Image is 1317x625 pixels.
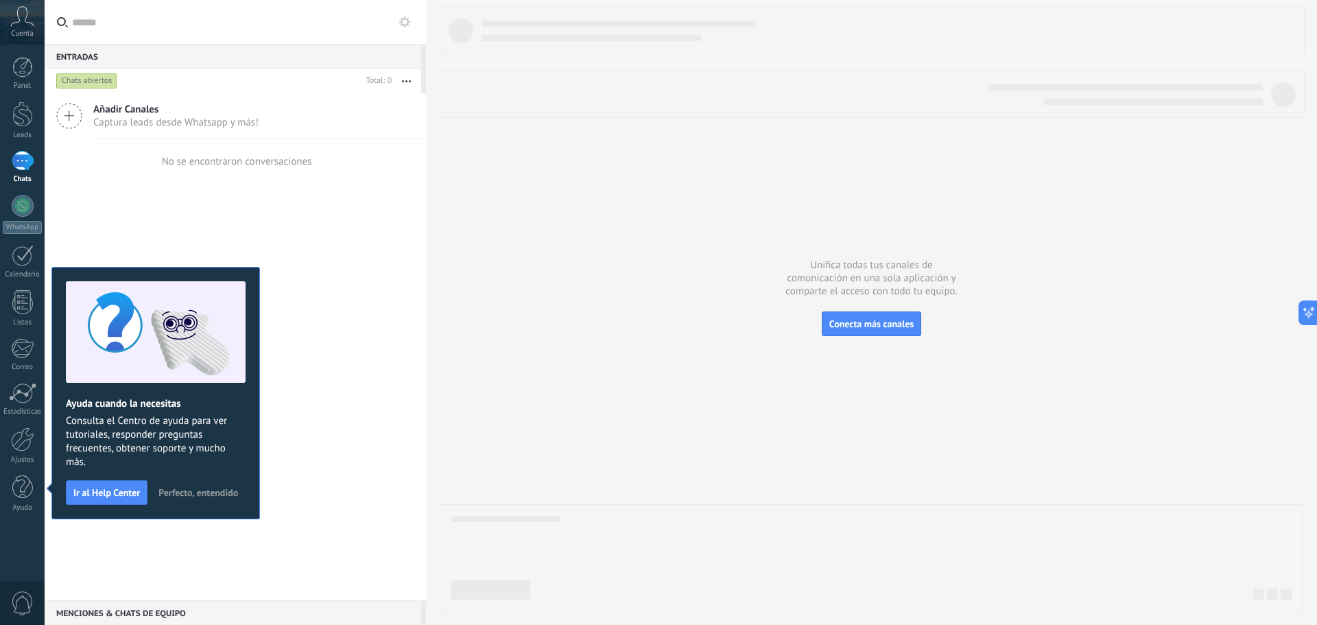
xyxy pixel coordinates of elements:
[152,482,244,503] button: Perfecto, entendido
[3,318,43,327] div: Listas
[829,318,914,330] span: Conecta más canales
[66,397,246,410] h2: Ayuda cuando la necesitas
[3,456,43,464] div: Ajustes
[822,311,921,336] button: Conecta más canales
[3,270,43,279] div: Calendario
[3,363,43,372] div: Correo
[73,488,140,497] span: Ir al Help Center
[66,414,246,469] span: Consulta el Centro de ayuda para ver tutoriales, responder preguntas frecuentes, obtener soporte ...
[3,221,42,234] div: WhatsApp
[158,488,238,497] span: Perfecto, entendido
[45,44,421,69] div: Entradas
[56,73,117,89] div: Chats abiertos
[45,600,421,625] div: Menciones & Chats de equipo
[93,116,259,129] span: Captura leads desde Whatsapp y más!
[3,82,43,91] div: Panel
[3,175,43,184] div: Chats
[66,480,147,505] button: Ir al Help Center
[3,131,43,140] div: Leads
[11,30,34,38] span: Cuenta
[93,103,259,116] span: Añadir Canales
[3,504,43,512] div: Ayuda
[162,155,312,168] div: No se encontraron conversaciones
[3,408,43,416] div: Estadísticas
[361,74,392,88] div: Total: 0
